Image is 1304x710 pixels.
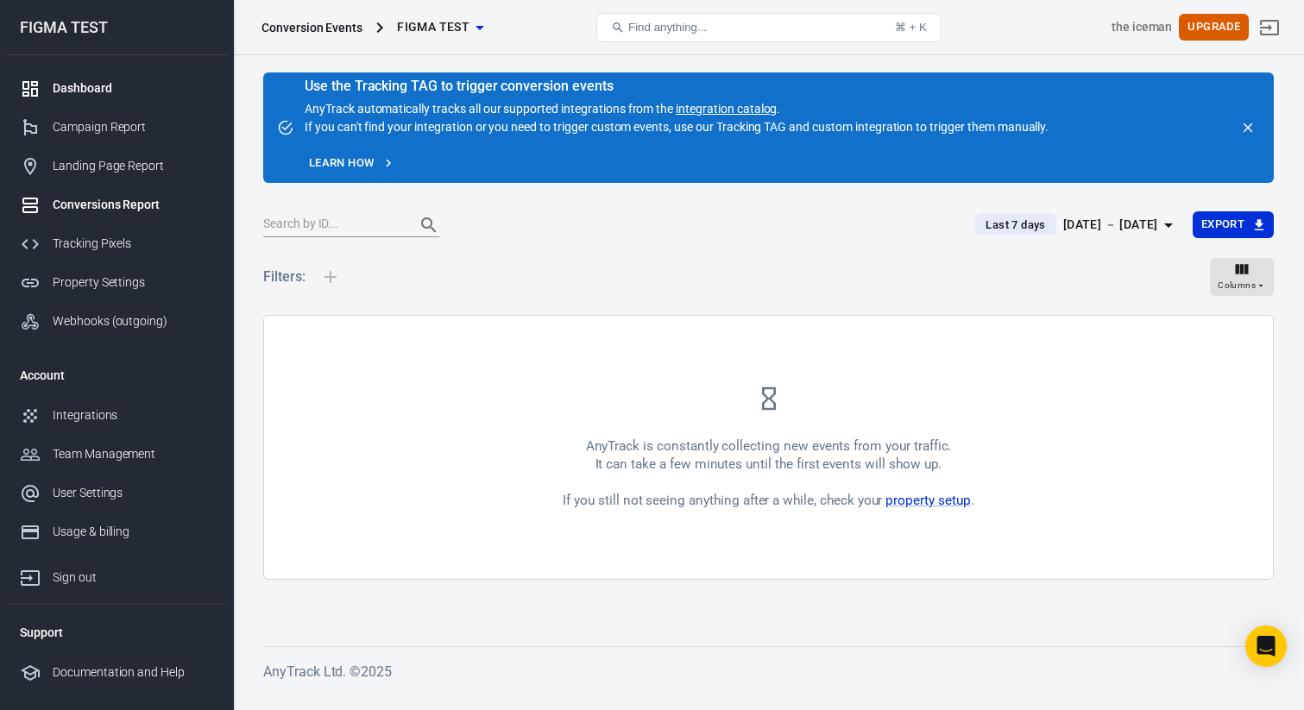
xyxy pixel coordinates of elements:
[261,19,362,36] div: Conversion Events
[6,108,227,147] a: Campaign Report
[53,445,213,463] div: Team Management
[6,185,227,224] a: Conversions Report
[263,249,306,305] h5: Filters:
[53,406,213,424] div: Integrations
[1210,258,1274,296] button: Columns
[1249,7,1290,48] a: Sign out
[6,474,227,512] a: User Settings
[305,78,1049,95] div: Use the Tracking TAG to trigger conversion events
[6,224,227,263] a: Tracking Pixels
[596,13,942,42] button: Find anything...⌘ + K
[1193,211,1274,238] button: Export
[53,235,213,253] div: Tracking Pixels
[397,16,469,38] span: FIGMA TEST
[895,21,927,34] div: ⌘ + K
[1218,278,1256,293] span: Columns
[6,20,227,35] div: FIGMA TEST
[53,484,213,502] div: User Settings
[1245,625,1287,667] div: Open Intercom Messenger
[6,302,227,341] a: Webhooks (outgoing)
[263,214,401,236] input: Search by ID...
[1179,14,1249,41] button: Upgrade
[6,355,227,396] li: Account
[6,263,227,302] a: Property Settings
[6,69,227,108] a: Dashboard
[563,437,973,510] div: AnyTrack is constantly collecting new events from your traffic. It can take a few minutes until t...
[53,569,213,587] div: Sign out
[1063,214,1158,236] div: [DATE] － [DATE]
[53,312,213,330] div: Webhooks (outgoing)
[885,493,970,508] a: property setup
[6,551,227,597] a: Sign out
[53,196,213,214] div: Conversions Report
[1236,116,1260,140] button: close
[53,273,213,292] div: Property Settings
[6,512,227,551] a: Usage & billing
[6,435,227,474] a: Team Management
[263,661,1274,682] h6: AnyTrack Ltd. © 2025
[53,523,213,541] div: Usage & billing
[305,150,399,177] a: Learn how
[408,204,450,246] button: Search
[390,11,490,43] button: FIGMA TEST
[628,21,707,34] span: Find anything...
[53,118,213,136] div: Campaign Report
[53,157,213,175] div: Landing Page Report
[1112,18,1173,36] div: Account id: JmPUGmOR
[6,147,227,185] a: Landing Page Report
[305,79,1049,136] div: AnyTrack automatically tracks all our supported integrations from the . If you can't find your in...
[6,396,227,435] a: Integrations
[979,217,1052,234] span: Last 7 days
[53,663,213,682] div: Documentation and Help
[53,79,213,97] div: Dashboard
[676,102,777,116] a: integration catalog
[6,612,227,653] li: Support
[961,210,1192,239] button: Last 7 days[DATE] － [DATE]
